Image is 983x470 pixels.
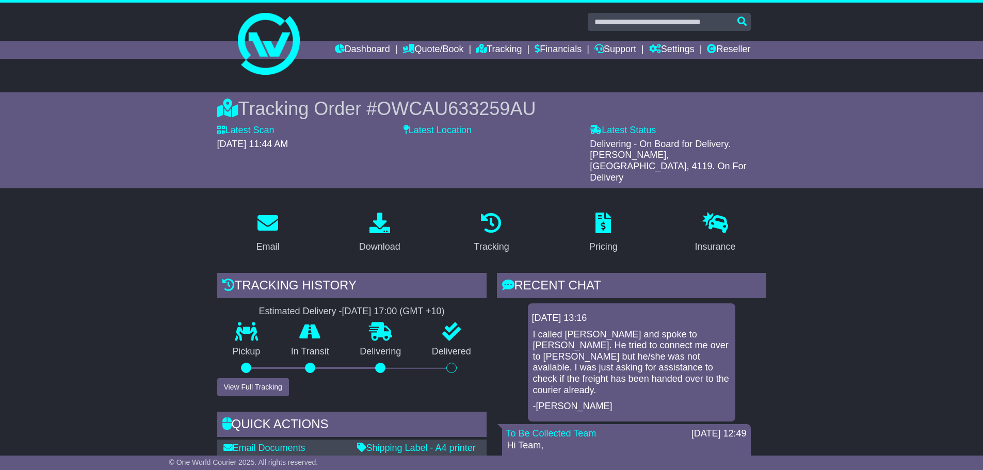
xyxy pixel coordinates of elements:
[533,329,730,396] p: I called [PERSON_NAME] and spoke to [PERSON_NAME]. He tried to connect me over to [PERSON_NAME] b...
[256,240,279,254] div: Email
[276,346,345,358] p: In Transit
[467,209,515,257] a: Tracking
[217,412,487,440] div: Quick Actions
[217,378,289,396] button: View Full Tracking
[707,41,750,59] a: Reseller
[217,125,275,136] label: Latest Scan
[649,41,695,59] a: Settings
[535,41,582,59] a: Financials
[590,125,656,136] label: Latest Status
[589,240,618,254] div: Pricing
[352,209,407,257] a: Download
[217,139,288,149] span: [DATE] 11:44 AM
[217,306,487,317] div: Estimated Delivery -
[583,209,624,257] a: Pricing
[249,209,286,257] a: Email
[217,98,766,120] div: Tracking Order #
[695,240,736,254] div: Insurance
[497,273,766,301] div: RECENT CHAT
[688,209,743,257] a: Insurance
[532,313,731,324] div: [DATE] 13:16
[404,125,472,136] label: Latest Location
[691,428,747,440] div: [DATE] 12:49
[533,401,730,412] p: -[PERSON_NAME]
[590,139,746,183] span: Delivering - On Board for Delivery. [PERSON_NAME], [GEOGRAPHIC_DATA], 4119. On For Delivery
[357,443,476,453] a: Shipping Label - A4 printer
[377,98,536,119] span: OWCAU633259AU
[402,41,463,59] a: Quote/Book
[416,346,487,358] p: Delivered
[342,306,445,317] div: [DATE] 17:00 (GMT +10)
[474,240,509,254] div: Tracking
[223,443,305,453] a: Email Documents
[217,346,276,358] p: Pickup
[506,428,597,439] a: To Be Collected Team
[594,41,636,59] a: Support
[335,41,390,59] a: Dashboard
[217,273,487,301] div: Tracking history
[345,346,417,358] p: Delivering
[476,41,522,59] a: Tracking
[359,240,400,254] div: Download
[169,458,318,466] span: © One World Courier 2025. All rights reserved.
